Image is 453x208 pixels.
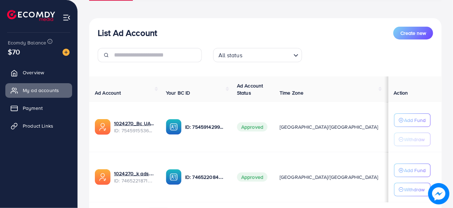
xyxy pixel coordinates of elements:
[404,185,425,194] p: Withdraw
[166,119,182,135] img: ic-ba-acc.ded83a64.svg
[114,170,155,185] div: <span class='underline'>1024270_k ads_1738132429680</span></br>7465221871748186128
[114,127,155,134] span: ID: 7545915536356278280
[114,177,155,184] span: ID: 7465221871748186128
[166,89,190,96] span: Your BC ID
[5,101,72,115] a: Payment
[185,123,226,131] p: ID: 7545914299548221448
[166,169,182,185] img: ic-ba-acc.ded83a64.svg
[95,119,110,135] img: ic-ads-acc.e4c84228.svg
[404,166,426,175] p: Add Fund
[404,135,425,144] p: Withdraw
[394,164,431,177] button: Add Fund
[244,49,291,60] input: Search for option
[237,172,268,182] span: Approved
[394,183,431,196] button: Withdraw
[428,183,449,204] img: image
[400,30,426,37] span: Create new
[394,89,408,96] span: Action
[23,69,44,76] span: Overview
[280,89,303,96] span: Time Zone
[8,47,20,57] span: $70
[114,170,155,177] a: 1024270_k ads_1738132429680
[23,87,59,94] span: My ad accounts
[280,174,378,181] span: [GEOGRAPHIC_DATA]/[GEOGRAPHIC_DATA]
[23,105,43,112] span: Payment
[394,113,431,127] button: Add Fund
[280,123,378,130] span: [GEOGRAPHIC_DATA]/[GEOGRAPHIC_DATA]
[5,83,72,97] a: My ad accounts
[23,122,53,129] span: Product Links
[237,82,263,96] span: Ad Account Status
[95,169,110,185] img: ic-ads-acc.e4c84228.svg
[7,10,55,21] img: logo
[98,28,157,38] h3: List Ad Account
[394,133,431,146] button: Withdraw
[63,49,70,56] img: image
[5,65,72,80] a: Overview
[237,122,268,132] span: Approved
[404,116,426,124] p: Add Fund
[8,39,46,46] span: Ecomdy Balance
[114,120,155,134] div: <span class='underline'>1024270_Bc UAE10kkk_1756920945833</span></br>7545915536356278280
[213,48,302,62] div: Search for option
[63,14,71,22] img: menu
[393,27,433,39] button: Create new
[217,50,244,60] span: All status
[95,89,121,96] span: Ad Account
[5,119,72,133] a: Product Links
[114,120,155,127] a: 1024270_Bc UAE10kkk_1756920945833
[185,173,226,181] p: ID: 7465220849314873360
